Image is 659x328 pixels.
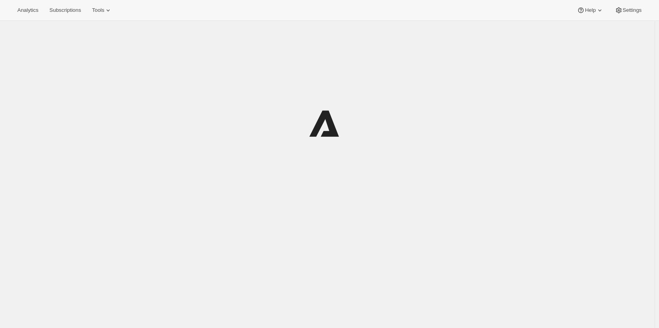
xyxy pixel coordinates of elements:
button: Subscriptions [45,5,86,16]
span: Settings [623,7,642,13]
button: Settings [610,5,646,16]
button: Help [572,5,608,16]
span: Subscriptions [49,7,81,13]
button: Analytics [13,5,43,16]
span: Help [585,7,595,13]
button: Tools [87,5,117,16]
span: Tools [92,7,104,13]
span: Analytics [17,7,38,13]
